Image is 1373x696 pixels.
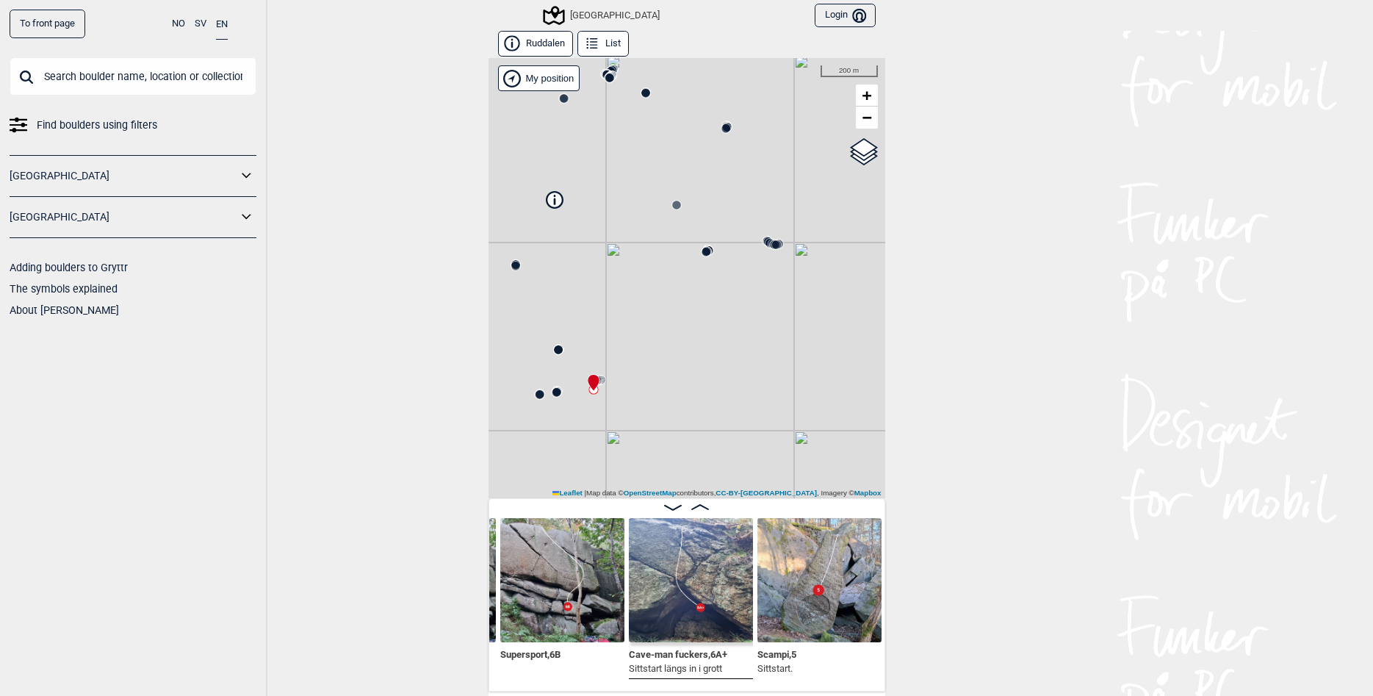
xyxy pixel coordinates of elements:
a: Zoom out [856,107,878,129]
button: List [577,31,629,57]
button: NO [172,10,185,38]
img: Scampi [757,518,882,642]
a: Find boulders using filters [10,115,256,136]
a: OpenStreetMap [624,489,677,497]
span: − [862,108,871,126]
span: Cave-man fuckers , 6A+ [629,646,727,660]
img: Supersport [500,518,624,642]
button: Login [815,4,875,28]
span: Find boulders using filters [37,115,157,136]
a: [GEOGRAPHIC_DATA] [10,207,237,228]
a: To front page [10,10,85,38]
a: The symbols explained [10,283,118,295]
a: CC-BY-[GEOGRAPHIC_DATA] [716,489,817,497]
span: | [585,489,587,497]
a: About [PERSON_NAME] [10,304,119,316]
input: Search boulder name, location or collection [10,57,256,96]
button: Ruddalen [498,31,573,57]
button: EN [216,10,228,40]
button: SV [195,10,206,38]
a: [GEOGRAPHIC_DATA] [10,165,237,187]
div: 200 m [821,65,878,77]
div: Show my position [498,65,580,91]
span: + [862,86,871,104]
a: Adding boulders to Gryttr [10,262,128,273]
img: Cave man fuckers [629,518,753,642]
a: Layers [850,136,878,168]
a: Mapbox [854,489,882,497]
a: Zoom in [856,85,878,107]
div: [GEOGRAPHIC_DATA] [545,7,660,24]
span: Scampi , 5 [757,646,796,660]
p: Sittstart längs in i grott [629,661,727,676]
span: Supersport , 6B [500,646,561,660]
p: Sittstart. [757,661,796,676]
a: Leaflet [552,489,583,497]
div: Map data © contributors, , Imagery © [549,488,885,498]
